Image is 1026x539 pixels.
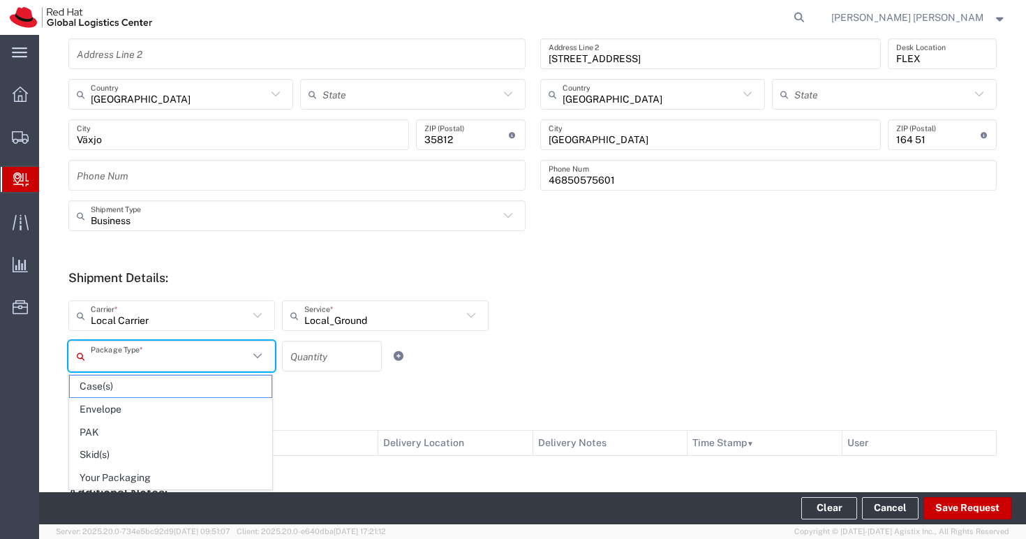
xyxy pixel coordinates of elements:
span: [DATE] 09:51:07 [174,527,230,536]
a: Cancel [862,497,919,519]
span: Case(s) [70,376,272,397]
span: Your Packaging [70,467,272,489]
span: [DATE] 17:21:12 [334,527,386,536]
span: Client: 2025.20.0-e640dba [237,527,386,536]
img: logo [10,7,152,28]
h5: Additional Notes: [68,485,997,500]
span: Skid(s) [70,444,272,466]
button: [PERSON_NAME] [PERSON_NAME] [831,9,1006,26]
span: Envelope [70,399,272,420]
h5: Delivery Details: [68,411,997,425]
table: Delivery Details: [68,430,997,456]
th: Delivery Notes [533,431,687,456]
span: PAK [70,422,272,443]
th: User [842,431,997,456]
h5: Shipment Details: [68,270,997,285]
button: Save Request [923,497,1011,519]
th: Delivery Location [378,431,533,456]
button: Clear [801,497,857,519]
span: Server: 2025.20.0-734e5bc92d9 [56,527,230,536]
th: Status [223,431,378,456]
th: Time Stamp [687,431,842,456]
span: Copyright © [DATE]-[DATE] Agistix Inc., All Rights Reserved [794,526,1009,538]
span: Anna Lei Linne [831,10,984,25]
a: Add Item [389,346,408,366]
